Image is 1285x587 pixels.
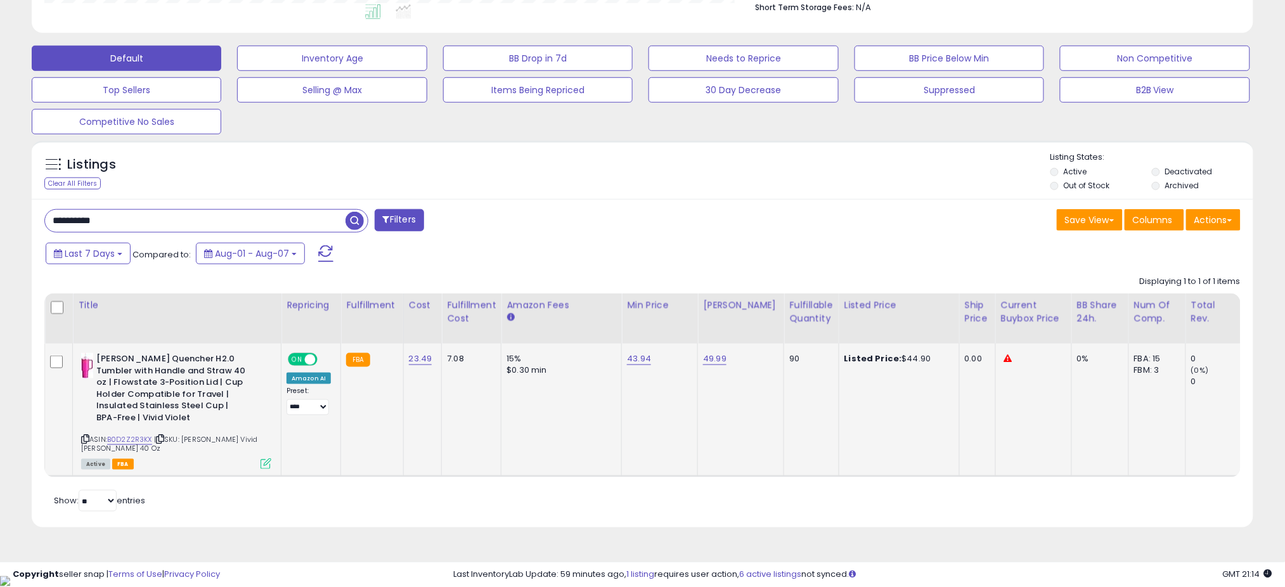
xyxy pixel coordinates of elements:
div: Preset: [287,387,331,415]
div: 15% [507,353,612,364]
span: Last 7 Days [65,247,115,260]
div: 0 [1191,376,1243,387]
div: 0.00 [965,353,986,364]
button: BB Drop in 7d [443,46,633,71]
span: Compared to: [132,248,191,261]
div: Fulfillment Cost [447,299,496,325]
div: $44.90 [844,353,950,364]
span: N/A [856,1,871,13]
div: $0.30 min [507,364,612,376]
button: Default [32,46,221,71]
div: [PERSON_NAME] [703,299,778,312]
h5: Listings [67,156,116,174]
a: B0D2Z2R3KX [107,434,152,445]
b: Short Term Storage Fees: [755,2,854,13]
span: Aug-01 - Aug-07 [215,247,289,260]
label: Active [1064,166,1087,177]
span: Columns [1133,214,1173,226]
button: Last 7 Days [46,243,131,264]
span: ON [289,354,305,365]
div: Amazon AI [287,373,331,384]
img: 31gxgBmguAL._SL40_.jpg [81,353,93,378]
div: Title [78,299,276,312]
div: Current Buybox Price [1001,299,1066,325]
small: (0%) [1191,365,1209,375]
span: FBA [112,459,134,470]
a: 1 listing [626,568,654,580]
small: Amazon Fees. [507,312,514,323]
a: 43.94 [627,352,651,365]
a: Terms of Use [108,568,162,580]
div: Ship Price [965,299,990,325]
div: Min Price [627,299,692,312]
div: FBA: 15 [1134,353,1176,364]
button: Top Sellers [32,77,221,103]
div: 7.08 [447,353,491,364]
div: Fulfillable Quantity [789,299,833,325]
span: | SKU: [PERSON_NAME] Vivid [PERSON_NAME] 40 Oz [81,434,257,453]
div: Displaying 1 to 1 of 1 items [1140,276,1241,288]
div: 90 [789,353,829,364]
div: BB Share 24h. [1077,299,1123,325]
button: Selling @ Max [237,77,427,103]
small: FBA [346,353,370,367]
div: 0 [1191,353,1243,364]
a: 49.99 [703,352,726,365]
button: B2B View [1060,77,1249,103]
div: Total Rev. [1191,299,1237,325]
button: Items Being Repriced [443,77,633,103]
b: Listed Price: [844,352,902,364]
div: Repricing [287,299,335,312]
div: 0% [1077,353,1119,364]
div: Clear All Filters [44,177,101,190]
div: Amazon Fees [507,299,616,312]
button: Save View [1057,209,1123,231]
a: 23.49 [409,352,432,365]
div: ASIN: [81,353,271,468]
button: Inventory Age [237,46,427,71]
button: Aug-01 - Aug-07 [196,243,305,264]
p: Listing States: [1050,152,1253,164]
b: [PERSON_NAME] Quencher H2.0 Tumbler with Handle and Straw 40 oz | Flowstate 3-Position Lid | Cup ... [96,353,250,427]
button: 30 Day Decrease [649,77,838,103]
span: All listings currently available for purchase on Amazon [81,459,110,470]
div: seller snap | | [13,569,220,581]
button: Competitive No Sales [32,109,221,134]
div: Num of Comp. [1134,299,1180,325]
div: Listed Price [844,299,954,312]
div: FBM: 3 [1134,364,1176,376]
span: OFF [316,354,336,365]
label: Archived [1165,180,1199,191]
a: Privacy Policy [164,568,220,580]
div: Last InventoryLab Update: 59 minutes ago, requires user action, not synced. [453,569,1272,581]
button: Suppressed [855,77,1044,103]
button: BB Price Below Min [855,46,1044,71]
button: Columns [1125,209,1184,231]
button: Actions [1186,209,1241,231]
label: Deactivated [1165,166,1212,177]
span: Show: entries [54,494,145,506]
a: 6 active listings [739,568,801,580]
label: Out of Stock [1064,180,1110,191]
button: Needs to Reprice [649,46,838,71]
div: Cost [409,299,437,312]
span: 2025-08-15 21:14 GMT [1223,568,1272,580]
button: Non Competitive [1060,46,1249,71]
div: Fulfillment [346,299,397,312]
strong: Copyright [13,568,59,580]
button: Filters [375,209,424,231]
